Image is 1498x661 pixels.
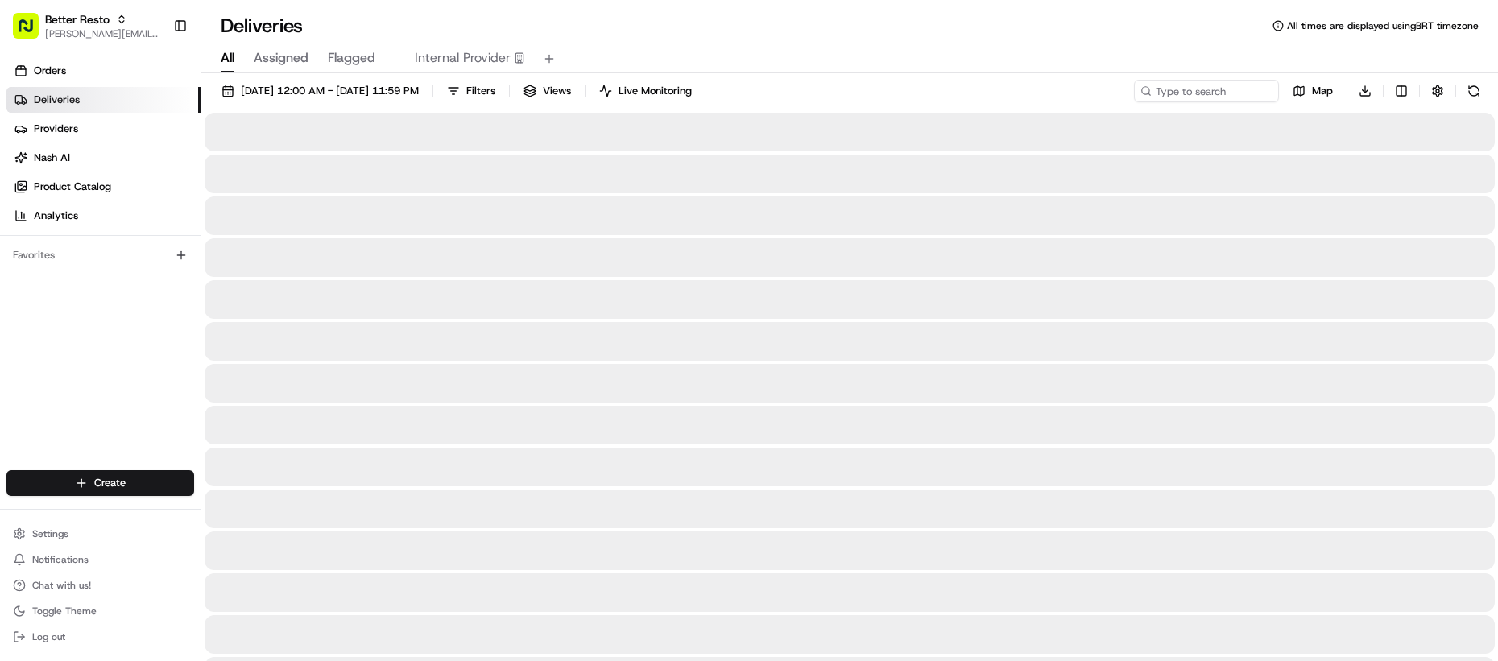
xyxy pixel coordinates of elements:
[32,527,68,540] span: Settings
[6,626,194,648] button: Log out
[516,80,578,102] button: Views
[34,64,66,78] span: Orders
[6,87,201,113] a: Deliveries
[214,80,426,102] button: [DATE] 12:00 AM - [DATE] 11:59 PM
[6,548,194,571] button: Notifications
[6,600,194,622] button: Toggle Theme
[6,574,194,597] button: Chat with us!
[6,58,201,84] a: Orders
[415,48,511,68] span: Internal Provider
[254,48,308,68] span: Assigned
[543,84,571,98] span: Views
[32,605,97,618] span: Toggle Theme
[328,48,375,68] span: Flagged
[440,80,503,102] button: Filters
[6,116,201,142] a: Providers
[1287,19,1479,32] span: All times are displayed using BRT timezone
[6,174,201,200] a: Product Catalog
[32,630,65,643] span: Log out
[32,553,89,566] span: Notifications
[94,476,126,490] span: Create
[34,93,80,107] span: Deliveries
[6,203,201,229] a: Analytics
[6,470,194,496] button: Create
[221,13,303,39] h1: Deliveries
[1312,84,1333,98] span: Map
[1463,80,1485,102] button: Refresh
[34,122,78,136] span: Providers
[592,80,699,102] button: Live Monitoring
[466,84,495,98] span: Filters
[45,11,110,27] button: Better Resto
[6,145,201,171] a: Nash AI
[34,180,111,194] span: Product Catalog
[34,151,70,165] span: Nash AI
[45,27,160,40] button: [PERSON_NAME][EMAIL_ADDRESS][DOMAIN_NAME]
[1285,80,1340,102] button: Map
[6,523,194,545] button: Settings
[32,579,91,592] span: Chat with us!
[619,84,692,98] span: Live Monitoring
[221,48,234,68] span: All
[6,242,194,268] div: Favorites
[34,209,78,223] span: Analytics
[6,6,167,45] button: Better Resto[PERSON_NAME][EMAIL_ADDRESS][DOMAIN_NAME]
[1134,80,1279,102] input: Type to search
[241,84,419,98] span: [DATE] 12:00 AM - [DATE] 11:59 PM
